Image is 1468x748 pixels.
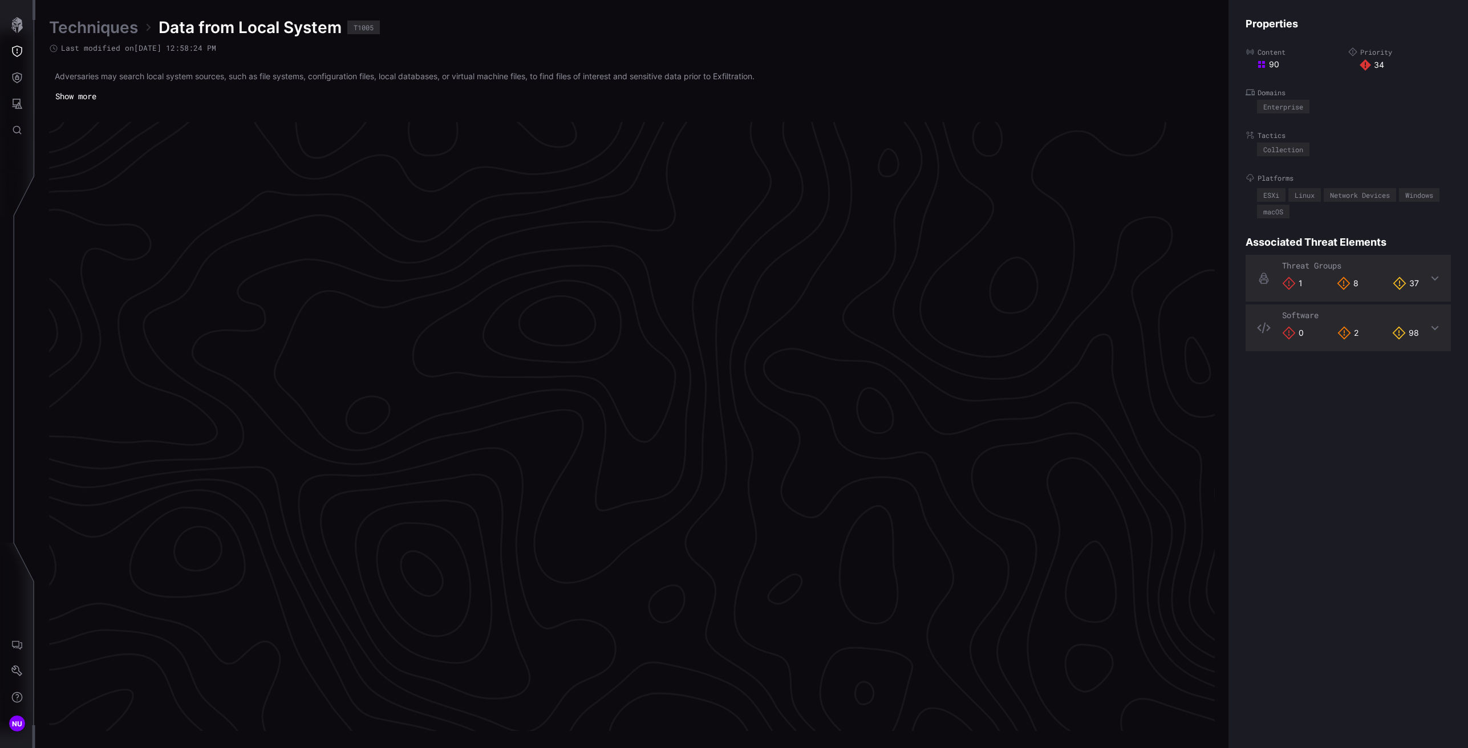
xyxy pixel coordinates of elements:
[1263,192,1279,198] div: ESXi
[1,710,34,737] button: NU
[1393,277,1419,290] div: 37
[61,43,216,53] span: Last modified on
[1246,17,1451,30] h4: Properties
[12,718,23,730] span: NU
[1263,103,1303,110] div: Enterprise
[1263,146,1303,153] div: Collection
[1282,326,1304,340] div: 0
[159,17,342,38] span: Data from Local System
[1246,173,1451,182] label: Platforms
[1330,192,1390,198] div: Network Devices
[1246,131,1451,140] label: Tactics
[1282,310,1319,320] span: Software
[49,88,103,105] button: Show more
[134,43,216,53] time: [DATE] 12:58:24 PM
[1246,235,1451,249] h4: Associated Threat Elements
[1257,59,1348,70] div: 90
[1392,326,1419,340] div: 98
[1282,277,1303,290] div: 1
[1295,192,1315,198] div: Linux
[1337,326,1358,340] div: 2
[1348,47,1451,56] label: Priority
[1405,192,1433,198] div: Windows
[1282,260,1341,271] span: Threat Groups
[1246,47,1348,56] label: Content
[1360,59,1451,71] div: 34
[49,17,138,38] a: Techniques
[354,24,374,31] div: T1005
[55,70,1209,82] p: Adversaries may search local system sources, such as file systems, configuration files, local dat...
[1246,88,1451,97] label: Domains
[1263,208,1283,215] div: macOS
[1337,277,1358,290] div: 8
